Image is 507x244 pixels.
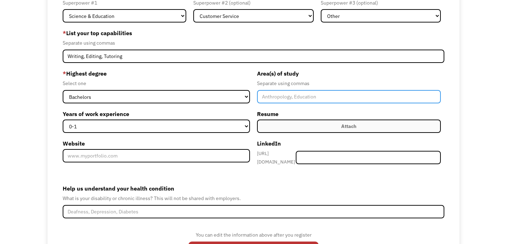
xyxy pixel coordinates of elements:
label: Area(s) of study [257,68,441,79]
div: [URL][DOMAIN_NAME] [257,149,296,166]
div: You can edit the information above after you register [188,231,319,239]
label: Help us understand your health condition [63,183,444,194]
div: Separate using commas [63,39,444,47]
label: Website [63,138,250,149]
label: Attach [257,120,441,133]
label: Years of work experience [63,108,250,120]
input: www.myportfolio.com [63,149,250,162]
div: Separate using commas [257,79,441,88]
input: Videography, photography, accounting [63,50,444,63]
label: List your top capabilities [63,27,444,39]
div: Attach [341,122,356,130]
label: Resume [257,108,441,120]
input: Anthropology, Education [257,90,441,103]
input: Deafness, Depression, Diabetes [63,205,444,218]
label: LinkedIn [257,138,441,149]
div: What is your disability or chronic illness? This will not be shared with employers. [63,194,444,203]
div: Select one [63,79,250,88]
label: Highest degree [63,68,250,79]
